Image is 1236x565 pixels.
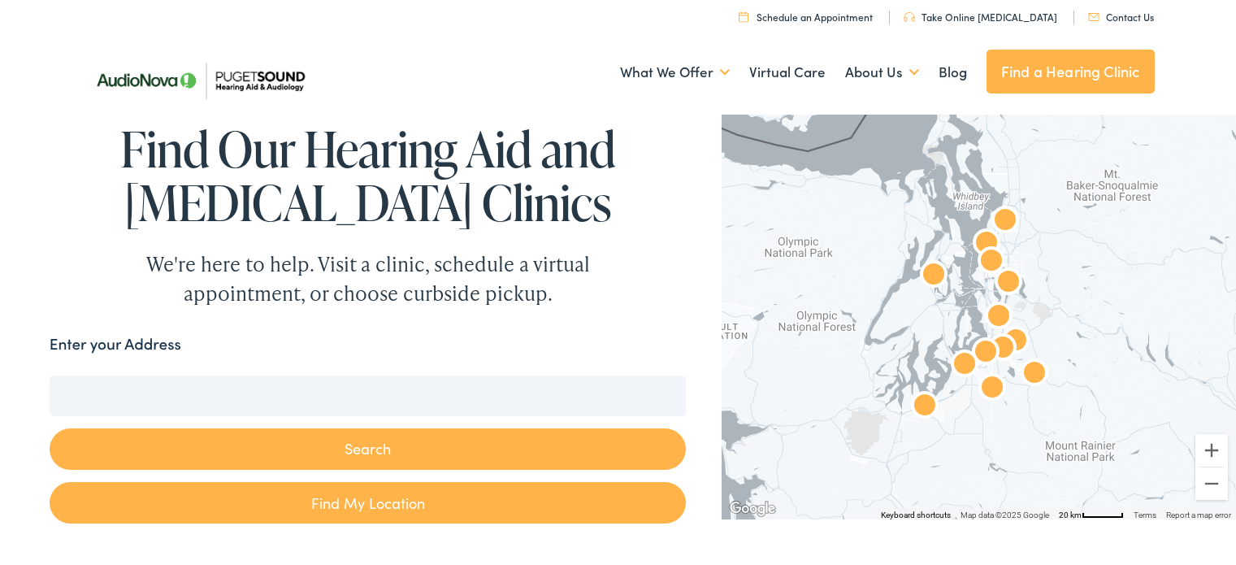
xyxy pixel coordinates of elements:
[914,257,953,296] div: AudioNova
[1195,434,1228,467] button: Zoom in
[1195,467,1228,500] button: Zoom out
[996,323,1035,362] div: AudioNova
[845,42,919,102] a: About Us
[961,511,1049,519] span: Map data ©2025 Google
[967,225,1006,264] div: AudioNova
[620,42,730,102] a: What We Offer
[749,42,826,102] a: Virtual Care
[1059,511,1082,519] span: 20 km
[973,370,1012,409] div: AudioNova
[726,498,779,519] img: Google
[726,498,779,519] a: Open this area in Google Maps (opens a new window)
[904,10,1057,24] a: Take Online [MEDICAL_DATA]
[1088,13,1099,21] img: utility icon
[945,346,984,385] div: AudioNova
[939,42,967,102] a: Blog
[108,250,628,308] div: We're here to help. Visit a clinic, schedule a virtual appointment, or choose curbside pickup.
[50,376,687,416] input: Enter your address or zip code
[1015,355,1054,394] div: AudioNova
[50,428,687,470] button: Search
[50,122,687,229] h1: Find Our Hearing Aid and [MEDICAL_DATA] Clinics
[983,330,1022,369] div: AudioNova
[986,202,1025,241] div: Puget Sound Hearing Aid &#038; Audiology by AudioNova
[904,12,915,22] img: utility icon
[989,264,1028,303] div: AudioNova
[881,510,951,521] button: Keyboard shortcuts
[1054,508,1129,519] button: Map Scale: 20 km per 48 pixels
[987,50,1155,93] a: Find a Hearing Clinic
[972,243,1011,282] div: AudioNova
[739,10,873,24] a: Schedule an Appointment
[1134,511,1156,519] a: Terms
[979,298,1018,337] div: AudioNova
[50,332,181,356] label: Enter your Address
[1088,10,1154,24] a: Contact Us
[739,11,748,22] img: utility icon
[905,388,944,427] div: AudioNova
[966,334,1005,373] div: AudioNova
[50,482,687,524] a: Find My Location
[1166,511,1231,519] a: Report a map error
